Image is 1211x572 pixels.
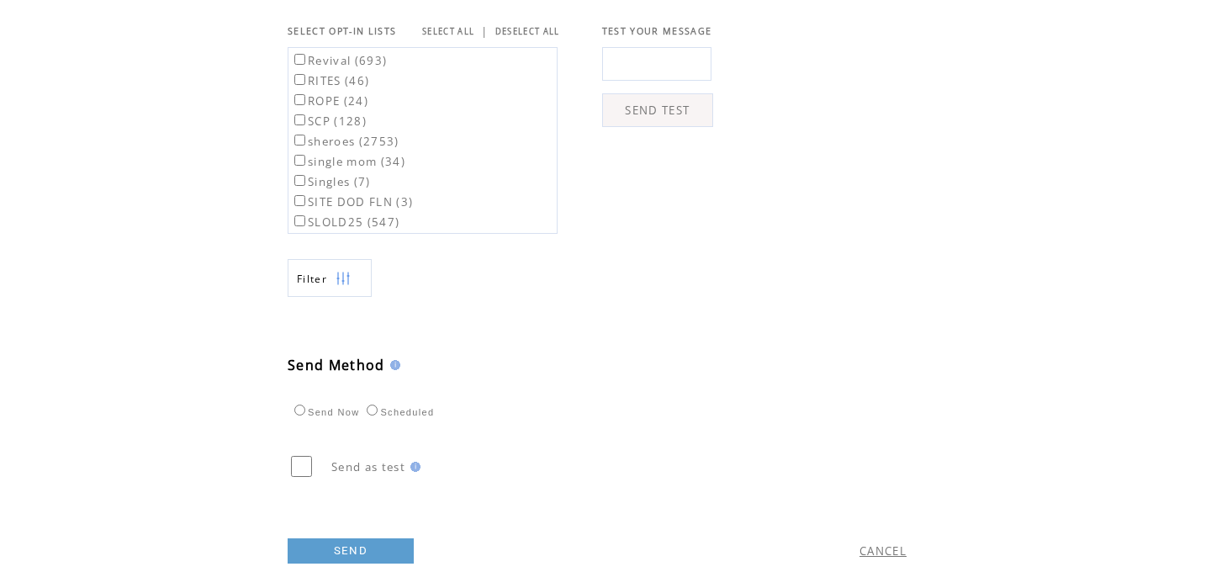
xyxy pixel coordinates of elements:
img: filters.png [336,260,351,298]
label: RITES (46) [291,73,369,88]
span: | [481,24,488,39]
label: Revival (693) [291,53,387,68]
input: single mom (34) [294,155,305,166]
label: Scheduled [362,407,434,417]
img: help.gif [405,462,420,472]
a: CANCEL [859,543,907,559]
input: ROPE (24) [294,94,305,105]
label: single mom (34) [291,154,405,169]
input: SCP (128) [294,114,305,125]
span: Send Method [288,356,385,374]
a: SEND [288,538,414,564]
span: Show filters [297,272,327,286]
input: Scheduled [367,405,378,416]
input: sheroes (2753) [294,135,305,146]
img: help.gif [385,360,400,370]
a: DESELECT ALL [495,26,560,37]
label: SLOLD25 (547) [291,214,399,230]
a: Filter [288,259,372,297]
label: Singles (7) [291,174,371,189]
input: Send Now [294,405,305,416]
label: ROPE (24) [291,93,368,109]
input: SLOLD25 (547) [294,215,305,226]
input: Singles (7) [294,175,305,186]
label: SCP (128) [291,114,367,129]
input: SITE DOD FLN (3) [294,195,305,206]
span: Send as test [331,459,405,474]
span: SELECT OPT-IN LISTS [288,25,396,37]
label: Send Now [290,407,359,417]
input: RITES (46) [294,74,305,85]
label: sheroes (2753) [291,134,399,149]
a: SELECT ALL [422,26,474,37]
span: TEST YOUR MESSAGE [602,25,712,37]
input: Revival (693) [294,54,305,65]
a: SEND TEST [602,93,713,127]
label: SITE DOD FLN (3) [291,194,413,209]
